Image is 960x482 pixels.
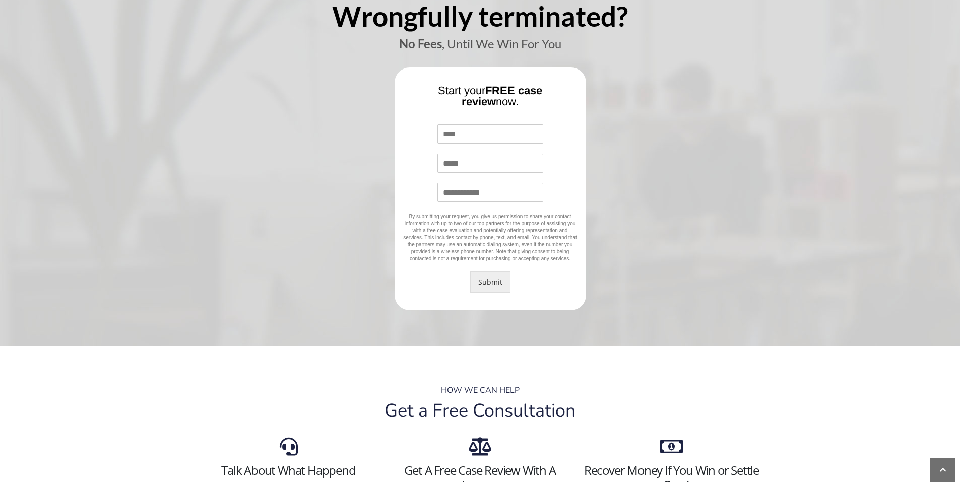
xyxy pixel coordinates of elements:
div: HOW WE CAN HELP [201,386,760,402]
h3: Talk About What Happend [201,463,377,478]
div: , Until We Win For You [201,38,760,57]
button: Submit [470,271,510,293]
div: Start your now. [402,85,579,115]
div: Get a Free Consultation [201,402,760,428]
b: No Fees [399,36,442,51]
div: Wrongfully terminated? [201,3,760,38]
span: By submitting your request, you give us permission to share your contact information with up to t... [403,214,577,261]
b: FREE case review [462,84,542,108]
